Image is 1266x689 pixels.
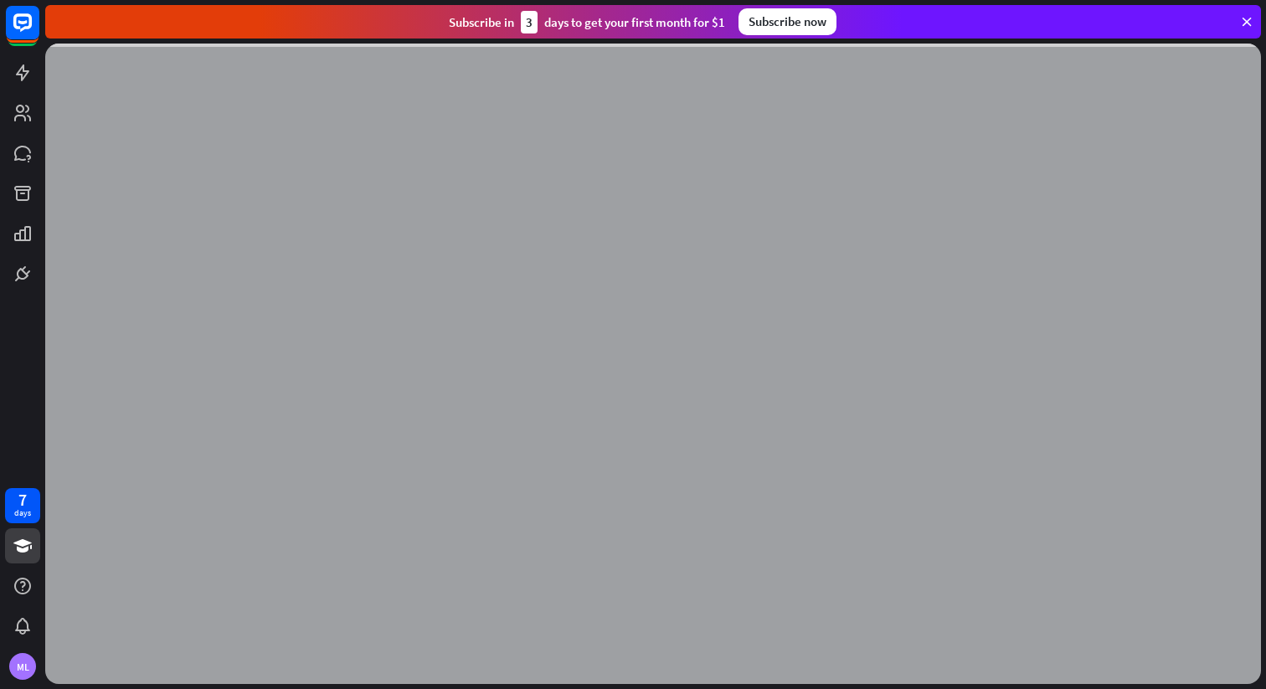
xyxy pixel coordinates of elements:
[521,11,538,33] div: 3
[449,11,725,33] div: Subscribe in days to get your first month for $1
[18,492,27,507] div: 7
[5,488,40,523] a: 7 days
[738,8,836,35] div: Subscribe now
[9,653,36,680] div: ML
[14,507,31,519] div: days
